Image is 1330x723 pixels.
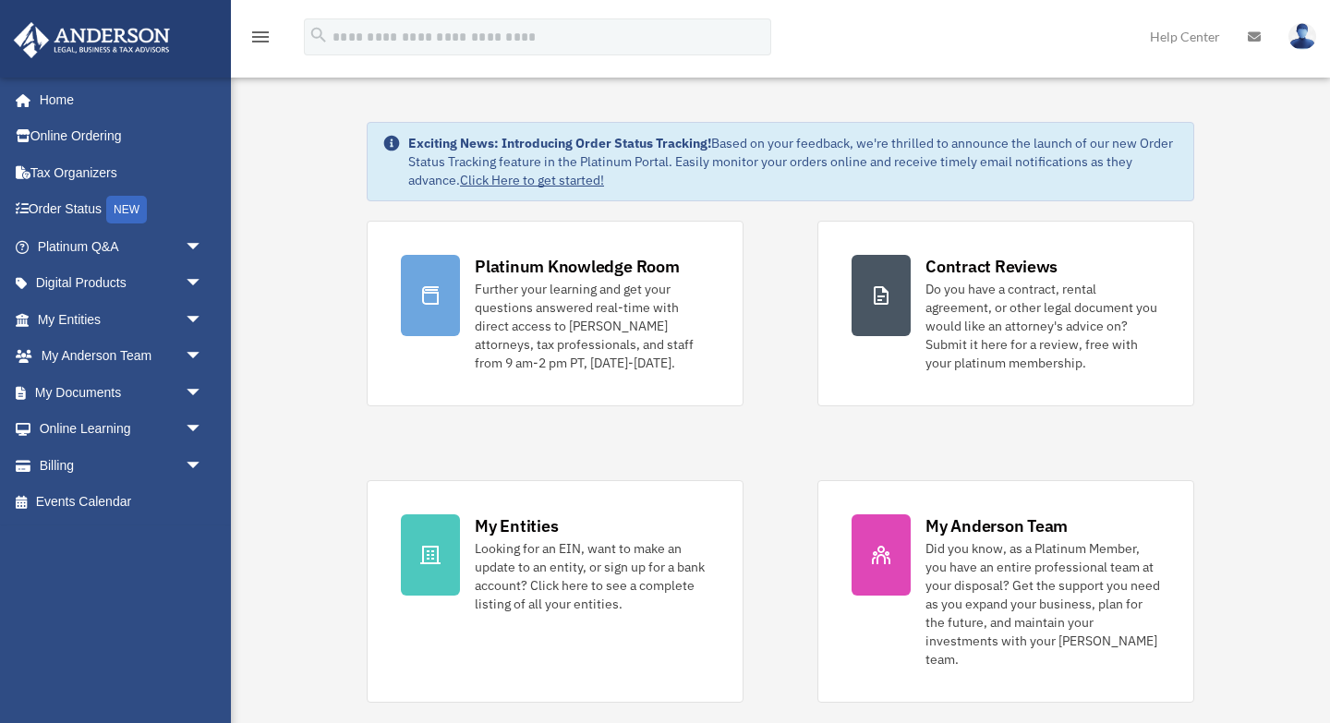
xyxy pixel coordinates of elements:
a: My Entities Looking for an EIN, want to make an update to an entity, or sign up for a bank accoun... [367,480,744,703]
a: Platinum Q&Aarrow_drop_down [13,228,231,265]
div: NEW [106,196,147,223]
a: My Documentsarrow_drop_down [13,374,231,411]
div: My Anderson Team [925,514,1068,537]
a: My Entitiesarrow_drop_down [13,301,231,338]
span: arrow_drop_down [185,374,222,412]
div: Do you have a contract, rental agreement, or other legal document you would like an attorney's ad... [925,280,1160,372]
img: User Pic [1288,23,1316,50]
div: My Entities [475,514,558,537]
i: menu [249,26,272,48]
div: Contract Reviews [925,255,1058,278]
span: arrow_drop_down [185,265,222,303]
a: Digital Productsarrow_drop_down [13,265,231,302]
span: arrow_drop_down [185,228,222,266]
span: arrow_drop_down [185,338,222,376]
a: Billingarrow_drop_down [13,447,231,484]
span: arrow_drop_down [185,411,222,449]
a: Tax Organizers [13,154,231,191]
a: menu [249,32,272,48]
div: Further your learning and get your questions answered real-time with direct access to [PERSON_NAM... [475,280,709,372]
span: arrow_drop_down [185,447,222,485]
a: My Anderson Teamarrow_drop_down [13,338,231,375]
a: Platinum Knowledge Room Further your learning and get your questions answered real-time with dire... [367,221,744,406]
i: search [308,25,329,45]
div: Based on your feedback, we're thrilled to announce the launch of our new Order Status Tracking fe... [408,134,1179,189]
a: Contract Reviews Do you have a contract, rental agreement, or other legal document you would like... [817,221,1194,406]
img: Anderson Advisors Platinum Portal [8,22,175,58]
a: Online Ordering [13,118,231,155]
div: Platinum Knowledge Room [475,255,680,278]
a: Online Learningarrow_drop_down [13,411,231,448]
a: Click Here to get started! [460,172,604,188]
div: Did you know, as a Platinum Member, you have an entire professional team at your disposal? Get th... [925,539,1160,669]
a: Events Calendar [13,484,231,521]
div: Looking for an EIN, want to make an update to an entity, or sign up for a bank account? Click her... [475,539,709,613]
a: Home [13,81,222,118]
span: arrow_drop_down [185,301,222,339]
strong: Exciting News: Introducing Order Status Tracking! [408,135,711,151]
a: Order StatusNEW [13,191,231,229]
a: My Anderson Team Did you know, as a Platinum Member, you have an entire professional team at your... [817,480,1194,703]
